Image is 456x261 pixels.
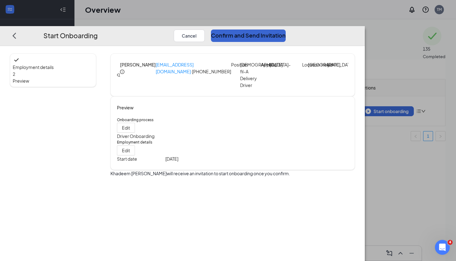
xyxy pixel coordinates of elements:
p: Khadeem [PERSON_NAME] will receive an invitation to start onboarding once you confirm. [110,170,355,177]
button: Edit [117,123,135,133]
span: Edit [122,124,130,131]
h5: Onboarding process [117,117,348,123]
button: Confirm and Send Invitation [211,30,286,42]
h4: [PERSON_NAME] [120,61,156,68]
h3: Start Onboarding [43,30,98,41]
span: Driver Onboarding [117,133,154,139]
h5: Employment details [117,140,348,145]
a: [EMAIL_ADDRESS][DOMAIN_NAME] [156,62,194,74]
p: Location [302,61,308,68]
span: Edit [122,147,130,154]
span: Preview [13,77,93,84]
p: Start date [117,155,165,162]
p: [DATE] [327,61,339,68]
p: [DEMOGRAPHIC_DATA]-fil-A Delivery Driver [240,61,258,89]
span: info-circle [120,70,124,74]
p: [GEOGRAPHIC_DATA] [308,61,320,68]
p: [DATE] [270,61,287,68]
p: Position [231,61,240,68]
p: · [PHONE_NUMBER] [156,61,231,82]
p: [DATE] [165,155,233,162]
button: Cancel [174,30,205,42]
p: Applied [261,61,270,68]
span: Employment details [13,64,93,71]
span: 2 [13,71,15,77]
button: Edit [117,145,135,155]
div: KL [116,71,121,78]
p: Hired [321,61,327,68]
span: 4 [448,240,453,245]
iframe: Intercom live chat [435,240,450,255]
h4: Preview [117,104,348,111]
svg: Checkmark [13,56,20,64]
